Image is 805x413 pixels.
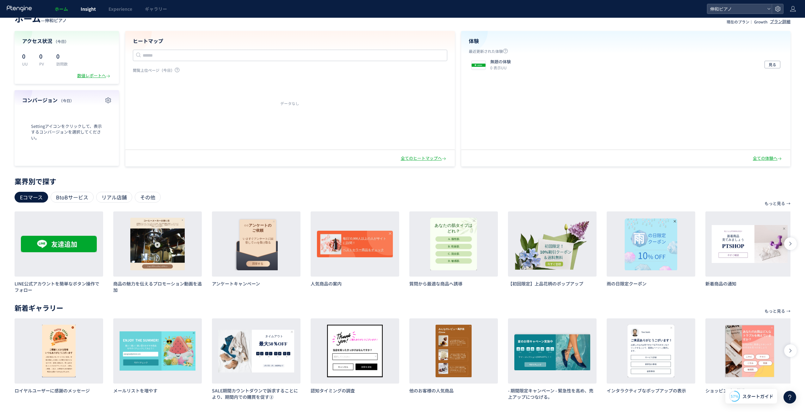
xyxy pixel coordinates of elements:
[45,17,67,23] span: 伸和ピアノ
[508,280,597,287] h3: 【初回限定】上品花柄のポップアップ
[15,12,41,25] span: ホーム
[15,12,67,25] div: —
[145,6,167,12] span: ギャラリー
[56,61,68,66] p: 訪問数
[135,192,161,203] div: その他
[22,51,32,61] p: 0
[15,179,790,183] p: 業界別で探す
[490,59,511,65] p: 無題の体験
[39,61,49,66] p: PV
[508,387,597,400] h3: - 期間限定キャンペーン - 緊急性を高め、売上アップにつなげる。
[96,192,132,203] div: リアル店舗
[22,97,111,104] h4: コンバージョン
[469,48,783,56] p: 最近更新された体験
[311,387,399,394] h3: 認知タイミングの調査
[125,101,454,106] div: データなし
[708,4,765,14] span: 伸和ピアノ
[77,73,111,79] div: 数値レポートへ
[727,19,767,24] p: 現在のプラン： Growth
[731,393,739,399] span: 57%
[786,306,790,316] p: →
[765,198,785,209] p: もっと見る
[742,393,773,400] span: スタートガイド
[472,61,486,70] img: b6ab8c48b3a9c97eb8c65731af6b62821754552952658.png
[53,39,69,44] span: （今日）
[22,123,111,141] span: Settingアイコンをクリックして、表示するコンバージョンを選択してください。
[15,387,103,394] h3: ロイヤルユーザーに感謝のメッセージ
[753,155,783,161] div: 全ての体験へ
[212,280,300,287] h3: アンケートキャンペーン
[81,6,96,12] span: Insight
[113,280,202,293] h3: 商品の魅力を伝えるプロモーション動画を追加
[56,51,68,61] p: 0
[607,387,695,394] h3: インタラクティブなポップアップの表示
[113,387,202,394] h3: メールリストを増やす
[108,6,132,12] span: Experience
[409,387,498,394] h3: 他のお客様の人気商品
[15,192,48,203] div: Eコマース
[55,6,68,12] span: ホーム
[607,280,695,287] h3: 雨の日限定クーポン
[311,280,399,287] h3: 人気商品の案内
[409,280,498,287] h3: 質問から最適な商品へ誘導
[22,37,111,45] h4: アクセス状況
[765,61,780,68] button: 見る
[786,198,790,209] p: →
[22,61,32,66] p: UU
[133,37,447,45] h4: ヒートマップ
[39,51,49,61] p: 0
[769,61,776,68] span: 見る
[59,98,74,103] span: （今日）
[15,306,790,310] p: 新着ギャラリー
[212,387,300,400] h3: SALE期間カウントダウンで訴求することにより、期間内での購買を促す➁
[133,67,447,75] p: 閲覧上位ページ（今日）
[765,306,785,316] p: もっと見る
[705,280,794,287] h3: 新着商品の通知
[490,65,507,70] i: 0 表示UU
[401,155,447,161] div: 全てのヒートマップへ
[705,387,794,394] h3: ショッピングの促進
[770,19,790,25] div: プラン詳細
[15,280,103,293] h3: LINE公式アカウントを簡単なボタン操作でフォロー
[469,37,783,45] h4: 体験
[51,192,94,203] div: BtoBサービス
